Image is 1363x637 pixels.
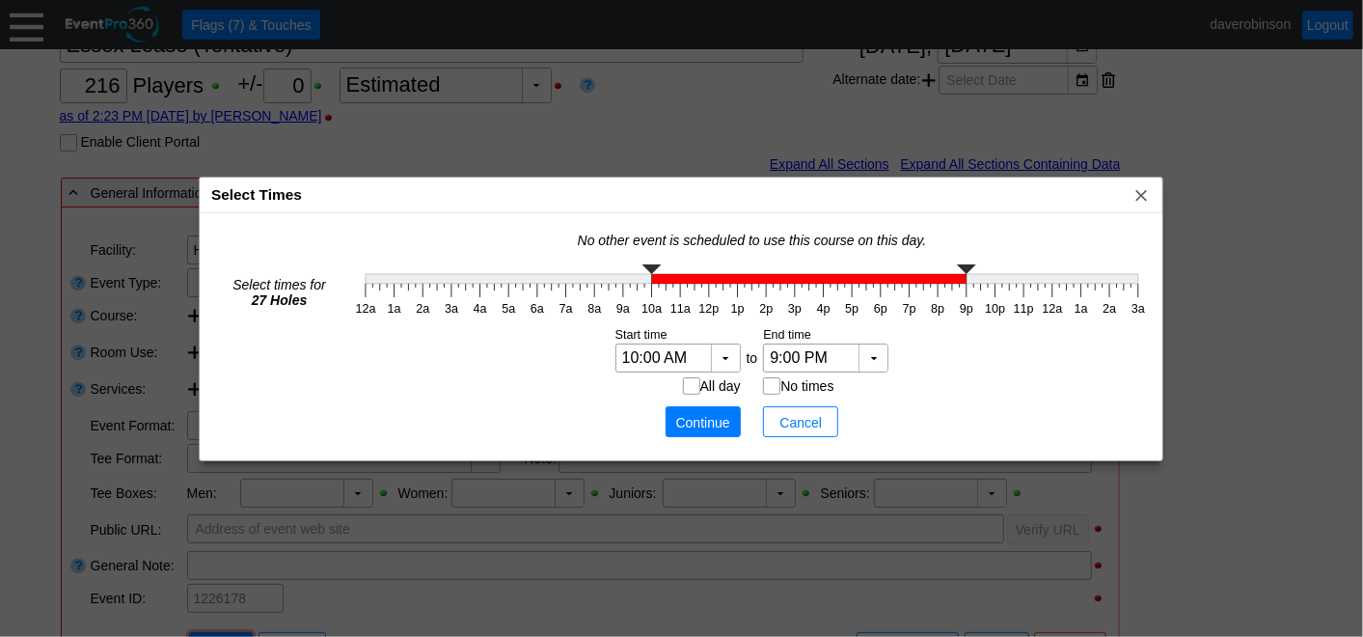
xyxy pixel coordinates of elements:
span: Continue [670,411,736,431]
text: 3a [445,302,458,316]
text: 10a [641,302,662,316]
text: 2a [416,302,429,316]
text: 6p [874,302,887,316]
td: Start time [611,326,742,343]
text: 5a [502,302,515,316]
text: 3a [1131,302,1145,316]
td: to [742,343,763,376]
text: 12a [1042,302,1062,316]
text: 1a [388,302,401,316]
label: No times [780,378,833,394]
text: 8a [587,302,601,316]
td: No other event is scheduled to use this course on this day. [351,223,1153,258]
text: 4p [817,302,831,316]
text: 3p [788,302,802,316]
td: Select times for [209,260,349,324]
text: 12p [698,302,719,316]
text: 11a [670,302,691,316]
b: 27 Holes [252,292,308,308]
td: End time [762,326,893,343]
text: 7p [903,302,916,316]
span: Select Times [211,186,302,203]
span: Cancel [768,411,833,431]
span: Cancel [772,413,830,432]
text: 7a [559,302,573,316]
text: 4a [474,302,487,316]
text: 5p [845,302,859,316]
text: 8p [931,302,944,316]
text: 1p [731,302,745,316]
text: 9p [960,302,973,316]
text: 11p [1014,302,1034,316]
text: 1a [1075,302,1088,316]
text: 2a [1103,302,1116,316]
text: 2p [759,302,773,316]
text: 9a [616,302,630,316]
text: 6a [531,302,544,316]
label: All day [700,378,741,394]
text: 10p [985,302,1005,316]
text: 12a [355,302,375,316]
span: Continue [674,413,732,432]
